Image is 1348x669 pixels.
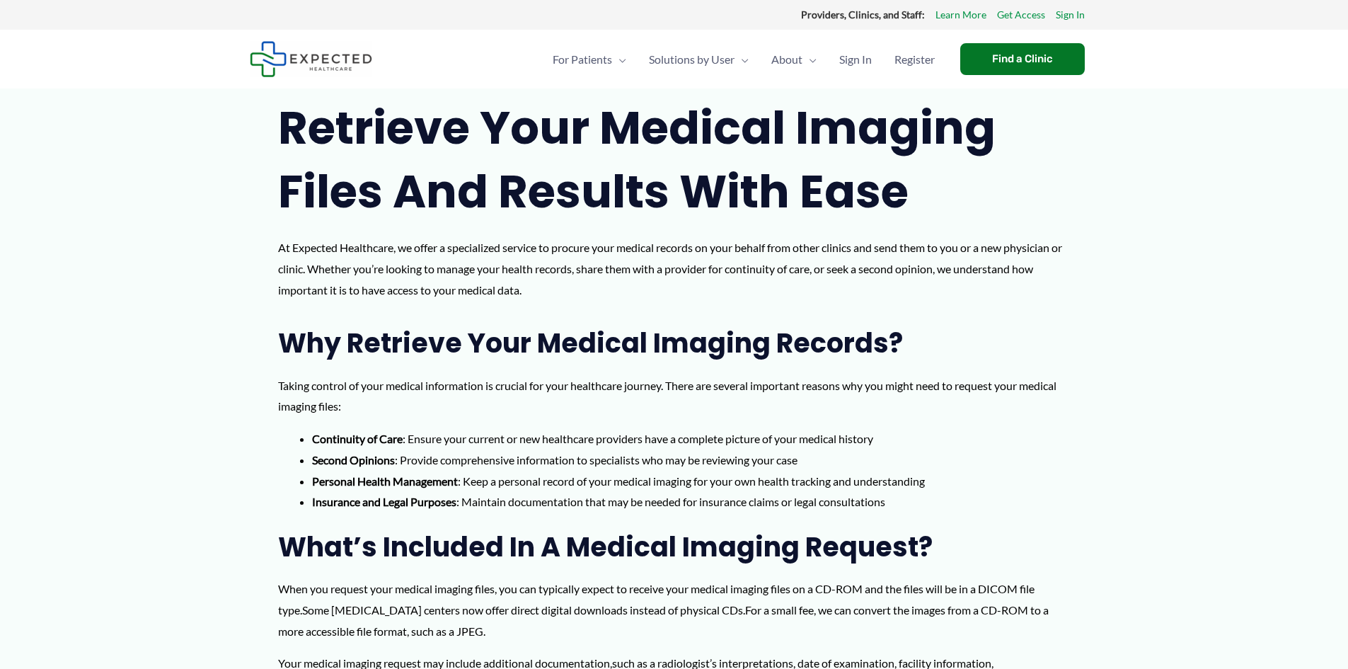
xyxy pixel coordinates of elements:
a: Solutions by UserMenu Toggle [638,35,760,84]
a: For PatientsMenu Toggle [541,35,638,84]
a: Learn More [935,6,986,24]
h1: Retrieve Your Medical Imaging Files and Results with Ease [278,96,1071,223]
span: Menu Toggle [802,35,817,84]
p: Taking control of your medical information is crucial for your healthcare journey. There are seve... [278,375,1071,417]
li: : Ensure your current or new healthcare providers have a complete picture of your medical history [312,428,1071,450]
span: Menu Toggle [612,35,626,84]
strong: Continuity of Care [312,432,403,445]
p: When you request your medical imaging files, you can typically expect to receive your medical ima... [278,578,1071,641]
li: : Maintain documentation that may be needed for insurance claims or legal consultations [312,491,1071,513]
span: For Patients [553,35,612,84]
strong: Insurance and Legal Purposes [312,495,456,508]
span: Register [894,35,935,84]
nav: Primary Site Navigation [541,35,946,84]
span: For a small fee, we can convert the images from a CD-ROM to a more accessible file format, such a... [278,603,1049,638]
span: Some [MEDICAL_DATA] centers now offer direct digital downloads instead of physical CDs. [302,603,745,617]
span: Solutions by User [649,35,735,84]
span: Menu Toggle [735,35,749,84]
strong: Second Opinions [312,453,395,467]
span: About [771,35,802,84]
li: : Provide comprehensive information to specialists who may be reviewing your case [312,450,1071,471]
a: Find a Clinic [960,43,1085,75]
li: : Keep a personal record of your medical imaging for your own health tracking and understanding [312,471,1071,492]
a: Sign In [1056,6,1085,24]
h2: Why Retrieve Your Medical Imaging Records? [278,326,1071,360]
img: Expected Healthcare Logo - side, dark font, small [250,41,372,77]
p: At Expected Healthcare, we offer a specialized service to procure your medical records on your be... [278,237,1071,300]
a: Sign In [828,35,883,84]
strong: Providers, Clinics, and Staff: [801,8,925,21]
strong: Personal Health Management [312,474,458,488]
a: AboutMenu Toggle [760,35,828,84]
a: Get Access [997,6,1045,24]
span: Sign In [839,35,872,84]
h2: What’s Included in a Medical Imaging Request? [278,530,1071,564]
a: Register [883,35,946,84]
